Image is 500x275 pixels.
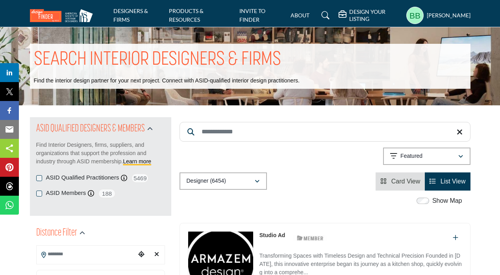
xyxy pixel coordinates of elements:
label: ASID Qualified Practitioners [46,173,119,182]
span: Card View [391,178,420,185]
p: Find Interior Designers, firms, suppliers, and organizations that support the profession and indu... [36,141,165,166]
div: DESIGN YOUR LISTING [339,8,402,22]
input: Search Location [37,247,136,262]
span: List View [441,178,466,185]
button: Designer (6454) [180,172,267,190]
a: PRODUCTS & RESOURCES [169,7,204,23]
input: Search Keyword [180,122,470,142]
img: Site Logo [30,9,97,22]
li: List View [425,172,470,191]
p: Find the interior design partner for your next project. Connect with ASID-qualified interior desi... [34,77,300,85]
p: Designer (6454) [187,177,226,185]
span: 5469 [131,173,149,183]
a: View Card [380,178,420,185]
div: Clear search location [151,246,162,263]
a: Studio Ad [259,232,285,238]
h2: Distance Filter [36,226,77,240]
a: Search [314,9,335,22]
input: ASID Members checkbox [36,191,42,196]
input: ASID Qualified Practitioners checkbox [36,175,42,181]
h5: [PERSON_NAME] [427,11,470,19]
li: Card View [376,172,425,191]
label: ASID Members [46,189,86,198]
a: INVITE TO FINDER [239,7,265,23]
p: Featured [400,152,422,160]
a: Add To List [453,234,458,241]
h5: DESIGN YOUR LISTING [349,8,402,22]
span: 188 [98,189,116,198]
button: Show hide supplier dropdown [406,7,424,24]
a: ABOUT [291,12,309,19]
label: Show Map [432,196,462,206]
a: DESIGNERS & FIRMS [113,7,148,23]
img: ASID Members Badge Icon [293,233,328,243]
h1: SEARCH INTERIOR DESIGNERS & FIRMS [34,48,281,72]
p: Studio Ad [259,231,285,239]
a: Learn more [123,158,152,165]
div: Choose your current location [135,246,147,263]
a: View List [430,178,465,185]
button: Featured [383,148,470,165]
h2: ASID QUALIFIED DESIGNERS & MEMBERS [36,122,145,136]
